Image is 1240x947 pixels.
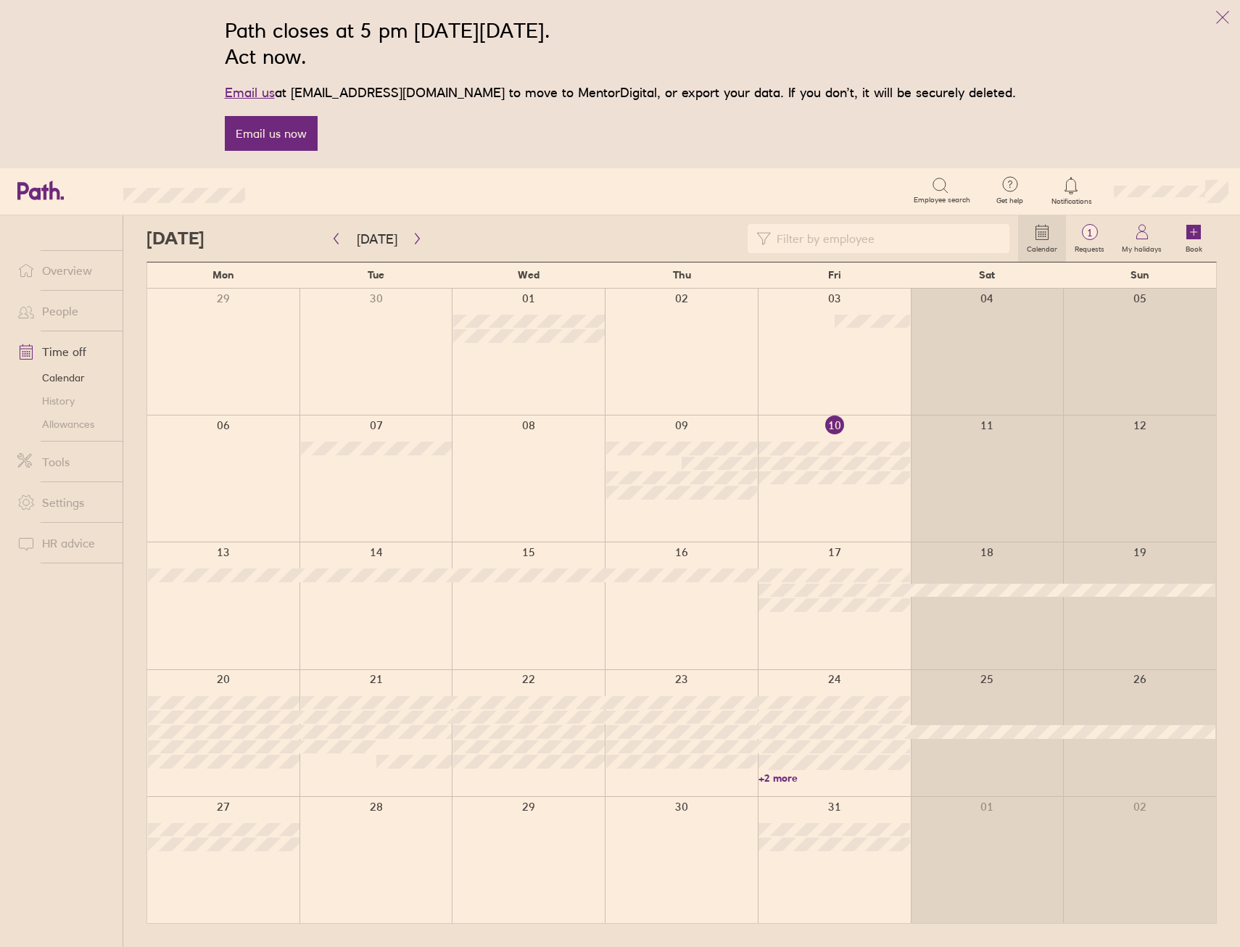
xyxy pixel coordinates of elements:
[225,116,318,151] a: Email us now
[771,225,1001,252] input: Filter by employee
[1170,215,1217,262] a: Book
[1048,175,1095,206] a: Notifications
[1066,241,1113,254] label: Requests
[914,196,970,204] span: Employee search
[1131,269,1149,281] span: Sun
[1018,215,1066,262] a: Calendar
[986,197,1033,205] span: Get help
[284,183,321,197] div: Search
[345,227,409,251] button: [DATE]
[979,269,995,281] span: Sat
[6,488,123,517] a: Settings
[6,297,123,326] a: People
[1113,215,1170,262] a: My holidays
[759,772,910,785] a: +2 more
[1018,241,1066,254] label: Calendar
[1066,215,1113,262] a: 1Requests
[828,269,841,281] span: Fri
[1113,241,1170,254] label: My holidays
[6,256,123,285] a: Overview
[673,269,691,281] span: Thu
[6,447,123,476] a: Tools
[518,269,540,281] span: Wed
[225,85,275,100] a: Email us
[212,269,234,281] span: Mon
[6,413,123,436] a: Allowances
[1066,227,1113,239] span: 1
[1177,241,1211,254] label: Book
[225,17,1016,70] h2: Path closes at 5 pm [DATE][DATE]. Act now.
[6,366,123,389] a: Calendar
[6,389,123,413] a: History
[6,337,123,366] a: Time off
[1048,197,1095,206] span: Notifications
[6,529,123,558] a: HR advice
[225,83,1016,103] p: at [EMAIL_ADDRESS][DOMAIN_NAME] to move to MentorDigital, or export your data. If you don’t, it w...
[368,269,384,281] span: Tue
